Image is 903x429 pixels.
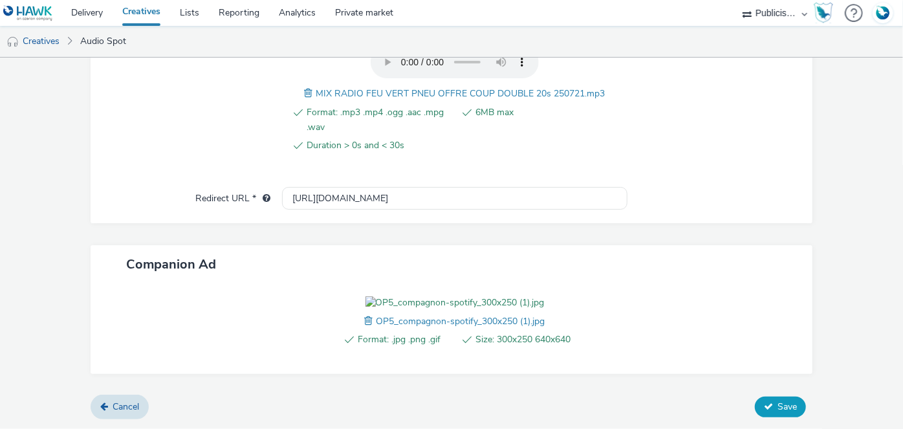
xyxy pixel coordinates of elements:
img: undefined Logo [3,5,53,21]
div: URL will be used as a validation URL with some SSPs and it will be the redirection URL of your cr... [256,192,270,205]
img: Hawk Academy [814,3,833,23]
img: Account FR [873,3,893,23]
span: OP5_compagnon-spotify_300x250 (1).jpg [376,315,545,327]
input: url... [282,187,627,210]
img: audio [6,36,19,49]
span: Companion Ad [126,256,216,273]
a: Cancel [91,395,149,419]
span: Save [778,401,797,413]
span: Cancel [113,401,139,413]
span: Size: 300x250 640x640 [476,332,571,347]
span: MIX RADIO FEU VERT PNEU OFFRE COUP DOUBLE 20s 250721.mp3 [316,87,605,100]
label: Redirect URL * [190,187,276,205]
button: Save [755,397,806,417]
span: Format: .mp3 .mp4 .ogg .aac .mpg .wav [307,105,453,135]
img: OP5_compagnon-spotify_300x250 (1).jpg [365,296,545,309]
span: 6MB max [476,105,622,135]
a: Hawk Academy [814,3,838,23]
span: Format: .jpg .png .gif [358,332,453,347]
a: Audio Spot [74,26,133,57]
span: Duration > 0s and < 30s [307,138,453,153]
